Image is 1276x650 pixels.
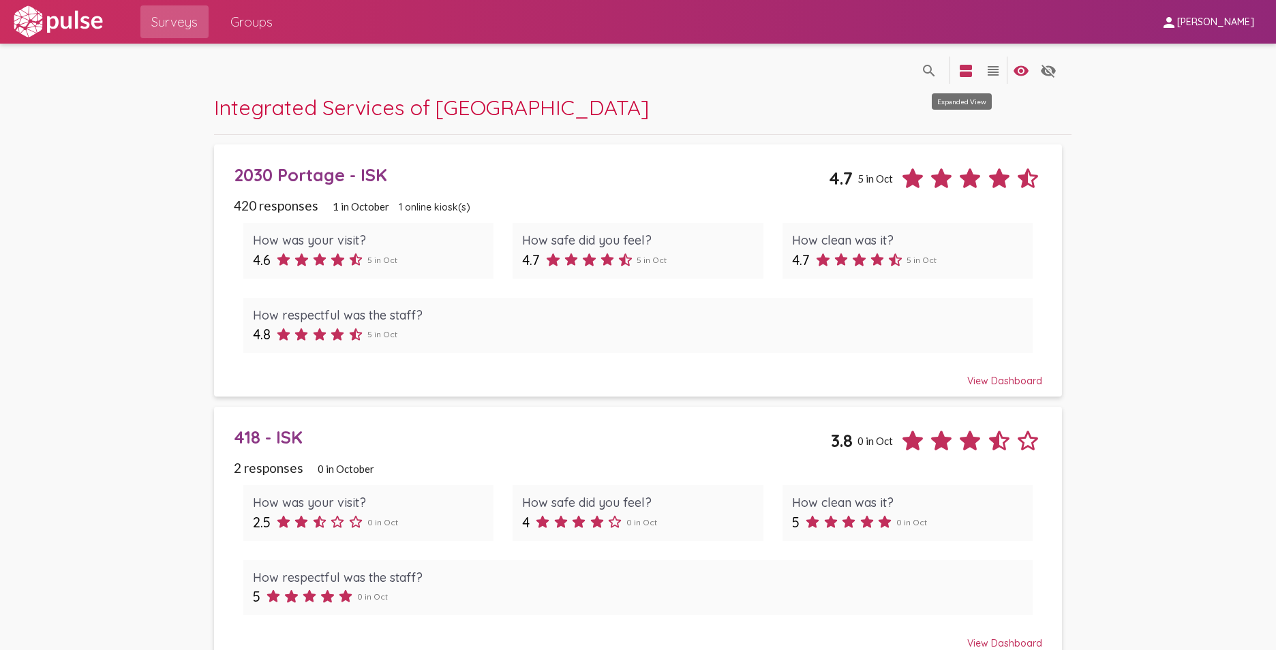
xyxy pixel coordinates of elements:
[857,435,893,447] span: 0 in Oct
[214,144,1062,397] a: 2030 Portage - ISK4.75 in Oct420 responses1 in October1 online kiosk(s)How was your visit?4.65 in...
[234,164,830,185] div: 2030 Portage - ISK
[253,251,271,268] span: 4.6
[367,517,398,527] span: 0 in Oct
[1035,57,1062,84] button: language
[1040,63,1057,79] mat-icon: language
[333,200,389,213] span: 1 in October
[253,514,271,531] span: 2.5
[522,232,753,248] div: How safe did you feel?
[1150,9,1265,34] button: [PERSON_NAME]
[399,201,470,213] span: 1 online kiosk(s)
[522,251,540,268] span: 4.7
[234,427,832,448] div: 418 - ISK
[318,463,374,475] span: 0 in October
[522,514,530,531] span: 4
[1013,63,1029,79] mat-icon: language
[253,232,484,248] div: How was your visit?
[792,495,1023,510] div: How clean was it?
[522,495,753,510] div: How safe did you feel?
[234,460,303,476] span: 2 responses
[829,168,853,189] span: 4.7
[1161,14,1177,31] mat-icon: person
[857,172,893,185] span: 5 in Oct
[792,514,800,531] span: 5
[792,251,810,268] span: 4.7
[214,94,649,121] span: Integrated Services of [GEOGRAPHIC_DATA]
[11,5,105,39] img: white-logo.svg
[792,232,1023,248] div: How clean was it?
[253,326,271,343] span: 4.8
[1007,57,1035,84] button: language
[357,591,388,602] span: 0 in Oct
[637,255,667,265] span: 5 in Oct
[979,57,1007,84] button: language
[1177,16,1254,29] span: [PERSON_NAME]
[253,570,1023,585] div: How respectful was the staff?
[230,10,273,34] span: Groups
[958,63,974,79] mat-icon: language
[219,5,284,38] a: Groups
[921,63,937,79] mat-icon: language
[253,588,260,605] span: 5
[253,307,1023,323] div: How respectful was the staff?
[952,57,979,84] button: language
[140,5,209,38] a: Surveys
[234,625,1043,649] div: View Dashboard
[907,255,937,265] span: 5 in Oct
[367,329,397,339] span: 5 in Oct
[367,255,397,265] span: 5 in Oct
[915,57,943,84] button: language
[253,495,484,510] div: How was your visit?
[151,10,198,34] span: Surveys
[234,198,318,213] span: 420 responses
[985,63,1001,79] mat-icon: language
[234,362,1043,387] div: View Dashboard
[831,430,853,451] span: 3.8
[896,517,927,527] span: 0 in Oct
[626,517,657,527] span: 0 in Oct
